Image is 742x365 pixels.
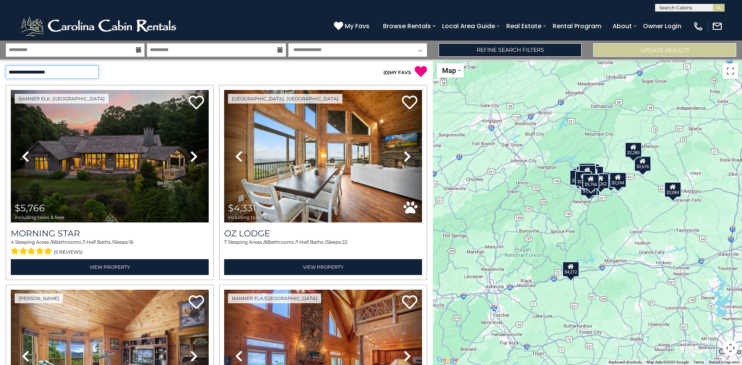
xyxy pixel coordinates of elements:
[189,95,204,111] a: Add to favorites
[602,172,619,187] div: $2,453
[297,239,326,245] span: 1 Half Baths /
[647,360,689,364] span: Map data ©2025 Google
[15,215,64,220] span: including taxes & fees
[228,215,277,220] span: including taxes & fees
[712,21,723,32] img: mail-regular-white.png
[11,259,209,275] a: View Property
[693,21,704,32] img: phone-regular-white.png
[265,239,267,245] span: 6
[442,66,456,75] span: Map
[693,360,704,364] a: Terms (opens in new tab)
[224,90,422,222] img: thumbnail_169133993.jpeg
[609,19,636,33] a: About
[437,63,464,78] button: Change map style
[385,70,388,75] span: 0
[579,165,596,180] div: $2,090
[224,239,227,245] span: 7
[383,70,411,75] a: (0)MY FAVS
[723,63,738,79] button: Toggle fullscreen view
[54,247,83,257] span: (5 reviews)
[609,172,626,187] div: $2,244
[562,261,579,277] div: $4,212
[228,294,321,303] a: Banner Elk/[GEOGRAPHIC_DATA]
[52,239,54,245] span: 6
[579,163,596,178] div: $2,779
[435,355,460,365] img: Google
[402,95,417,111] a: Add to favorites
[11,90,209,222] img: thumbnail_163276265.jpeg
[11,239,14,245] span: 4
[379,19,435,33] a: Browse Rentals
[224,228,422,239] a: Oz Lodge
[15,202,45,214] span: $5,766
[228,202,256,214] span: $4,331
[189,294,204,311] a: Add to favorites
[438,19,499,33] a: Local Area Guide
[639,19,685,33] a: Owner Login
[334,21,371,31] a: My Favs
[625,142,642,158] div: $2,285
[15,294,63,303] a: [PERSON_NAME]
[580,180,597,195] div: $2,753
[129,239,133,245] span: 16
[342,239,347,245] span: 22
[709,360,740,364] a: Report a map error
[593,43,736,57] button: Update Results
[582,174,599,189] div: $5,766
[609,360,642,365] button: Keyboard shortcuts
[84,239,113,245] span: 1 Half Baths /
[575,171,592,186] div: $2,067
[402,294,417,311] a: Add to favorites
[502,19,545,33] a: Real Estate
[11,228,209,239] a: Morning Star
[592,173,609,189] div: $2,262
[11,239,209,257] div: Sleeping Areas / Bathrooms / Sleeps:
[723,340,738,356] button: Map camera controls
[19,15,180,38] img: White-1-2.png
[435,355,460,365] a: Open this area in Google Maps (opens a new window)
[383,70,390,75] span: ( )
[224,259,422,275] a: View Property
[634,156,651,171] div: $2,676
[345,21,369,31] span: My Favs
[664,182,681,197] div: $2,084
[228,94,342,104] a: [GEOGRAPHIC_DATA], [GEOGRAPHIC_DATA]
[15,94,109,104] a: Banner Elk, [GEOGRAPHIC_DATA]
[224,239,422,257] div: Sleeping Areas / Bathrooms / Sleeps:
[570,170,587,185] div: $2,453
[439,43,582,57] a: Refine Search Filters
[549,19,605,33] a: Rental Program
